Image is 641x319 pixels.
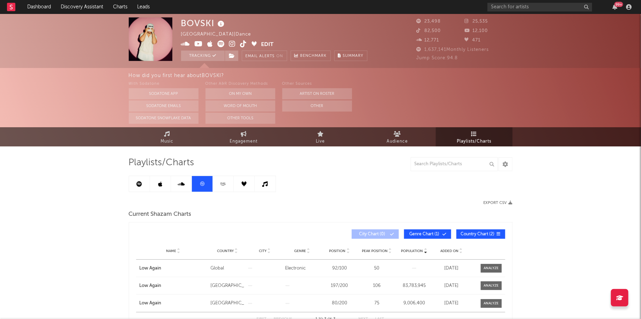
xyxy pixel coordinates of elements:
div: [DATE] [435,282,469,289]
a: Low Again [140,300,207,307]
span: Playlists/Charts [129,159,194,167]
div: [GEOGRAPHIC_DATA] [211,300,245,307]
span: City Chart ( 0 ) [356,232,388,236]
button: Word Of Mouth [206,100,275,112]
div: With Sodatone [129,80,199,88]
span: Peak Position [362,249,388,253]
div: Other Sources [282,80,352,88]
div: 99 + [614,2,623,7]
div: Other A&R Discovery Methods [206,80,275,88]
button: Sodatone Emails [129,100,199,112]
a: Low Again [140,282,207,289]
a: Benchmark [291,51,331,61]
button: Genre Chart(1) [404,229,451,239]
div: Electronic [285,265,319,272]
span: Country [217,249,234,253]
input: Search for artists [487,3,592,12]
em: On [277,54,283,58]
span: 23,498 [417,19,441,24]
div: 80 / 200 [323,300,357,307]
a: Music [129,127,206,146]
span: Position [329,249,346,253]
button: Export CSV [484,201,513,205]
span: Live [316,137,325,146]
span: Name [166,249,176,253]
span: Audience [387,137,408,146]
span: 82,500 [417,29,441,33]
a: Live [282,127,359,146]
span: 12,100 [464,29,488,33]
span: Added On [440,249,459,253]
span: Playlists/Charts [457,137,491,146]
button: Artist on Roster [282,88,352,99]
div: 75 [360,300,394,307]
button: City Chart(0) [352,229,399,239]
span: Genre [294,249,306,253]
div: 106 [360,282,394,289]
div: Global [211,265,245,272]
span: Music [161,137,173,146]
span: Benchmark [300,52,327,60]
button: Email AlertsOn [242,51,287,61]
button: Other Tools [206,113,275,124]
button: Country Chart(2) [456,229,505,239]
a: Audience [359,127,436,146]
input: Search Playlists/Charts [411,157,498,171]
div: [DATE] [435,265,469,272]
span: City [259,249,267,253]
div: [DATE] [435,300,469,307]
div: 92 / 100 [323,265,357,272]
span: 12,771 [417,38,439,43]
div: [GEOGRAPHIC_DATA] [211,282,245,289]
a: Engagement [206,127,282,146]
span: Summary [343,54,364,58]
span: Population [401,249,423,253]
div: BOVSKI [181,17,226,29]
span: Country Chart ( 2 ) [461,232,495,236]
button: Summary [334,51,367,61]
span: Genre Chart ( 1 ) [409,232,441,236]
button: Other [282,100,352,112]
div: 50 [360,265,394,272]
button: Edit [261,40,274,49]
span: 1,637,141 Monthly Listeners [417,47,489,52]
span: Engagement [230,137,258,146]
button: Sodatone App [129,88,199,99]
button: 99+ [612,4,617,10]
a: Playlists/Charts [436,127,513,146]
span: Jump Score: 94.8 [417,56,458,60]
button: On My Own [206,88,275,99]
div: 83,783,945 [397,282,431,289]
a: Low Again [140,265,207,272]
span: 471 [464,38,480,43]
div: [GEOGRAPHIC_DATA] | Dance [181,30,267,39]
span: 25,535 [464,19,488,24]
div: 197 / 200 [323,282,357,289]
span: Current Shazam Charts [129,210,192,219]
button: Tracking [181,51,225,61]
button: Sodatone Snowflake Data [129,113,199,124]
div: 9,006,400 [397,300,431,307]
